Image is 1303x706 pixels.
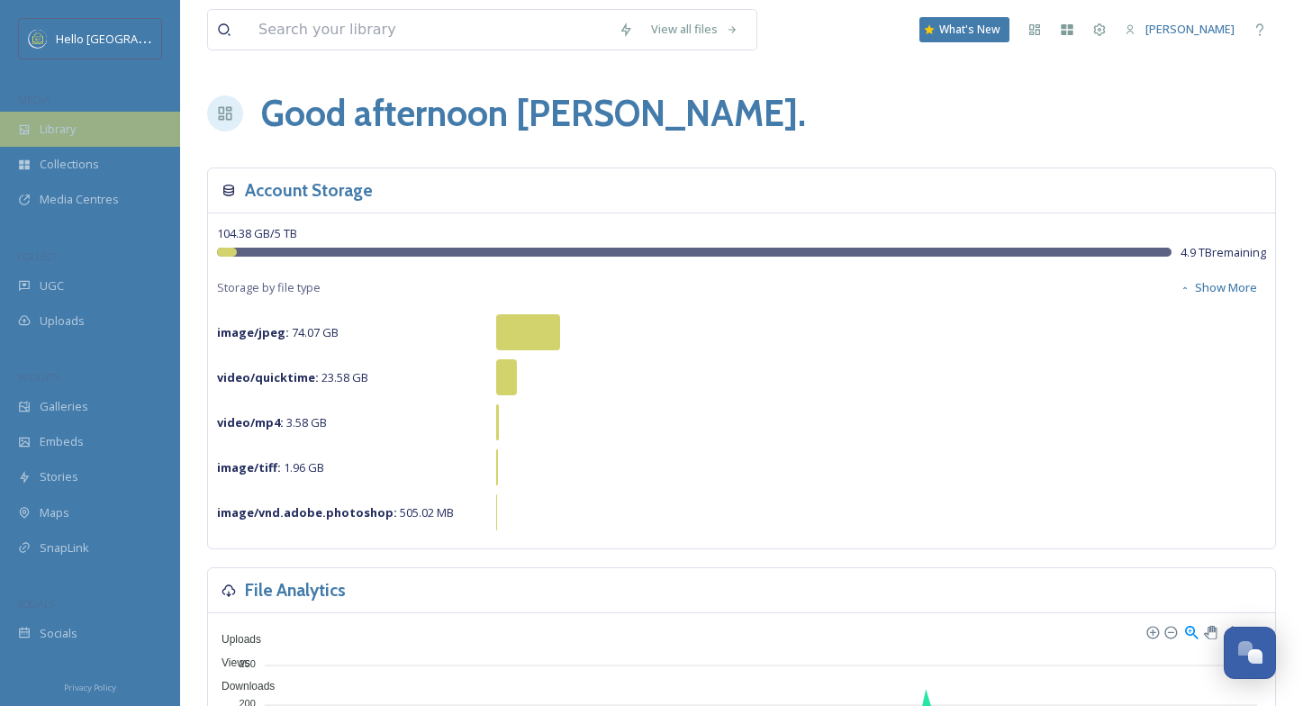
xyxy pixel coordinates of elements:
span: Privacy Policy [64,682,116,693]
span: WIDGETS [18,370,59,384]
tspan: 250 [240,657,256,668]
button: Open Chat [1224,627,1276,679]
span: Views [208,656,250,669]
span: Socials [40,625,77,642]
h3: File Analytics [245,577,346,603]
strong: video/quicktime : [217,369,319,385]
span: COLLECT [18,249,57,263]
img: images.png [29,30,47,48]
div: Reset Zoom [1224,623,1239,638]
div: Zoom Out [1163,625,1176,638]
div: Zoom In [1145,625,1158,638]
span: Downloads [208,680,275,692]
span: Galleries [40,398,88,415]
strong: image/tiff : [217,459,281,475]
span: 104.38 GB / 5 TB [217,225,297,241]
a: [PERSON_NAME] [1116,12,1244,47]
span: MEDIA [18,93,50,106]
span: 505.02 MB [217,504,454,520]
div: Menu [1242,623,1257,638]
h3: Account Storage [245,177,373,204]
span: 3.58 GB [217,414,327,430]
span: 74.07 GB [217,324,339,340]
span: 4.9 TB remaining [1181,244,1266,261]
span: Embeds [40,433,84,450]
strong: image/vnd.adobe.photoshop : [217,504,397,520]
strong: image/jpeg : [217,324,289,340]
span: 1.96 GB [217,459,324,475]
input: Search your library [249,10,610,50]
h1: Good afternoon [PERSON_NAME] . [261,86,806,140]
span: Uploads [208,633,261,646]
button: Show More [1171,270,1266,305]
span: Hello [GEOGRAPHIC_DATA] [56,30,201,47]
span: 23.58 GB [217,369,368,385]
div: Panning [1204,626,1215,637]
strong: video/mp4 : [217,414,284,430]
span: [PERSON_NAME] [1145,21,1235,37]
div: Selection Zoom [1183,623,1199,638]
span: Uploads [40,312,85,330]
span: SOCIALS [18,597,54,611]
span: Collections [40,156,99,173]
a: View all files [642,12,747,47]
span: Storage by file type [217,279,321,296]
span: SnapLink [40,539,89,557]
span: Library [40,121,76,138]
span: Stories [40,468,78,485]
a: What's New [919,17,1009,42]
span: UGC [40,277,64,294]
span: Maps [40,504,69,521]
a: Privacy Policy [64,675,116,697]
span: Media Centres [40,191,119,208]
